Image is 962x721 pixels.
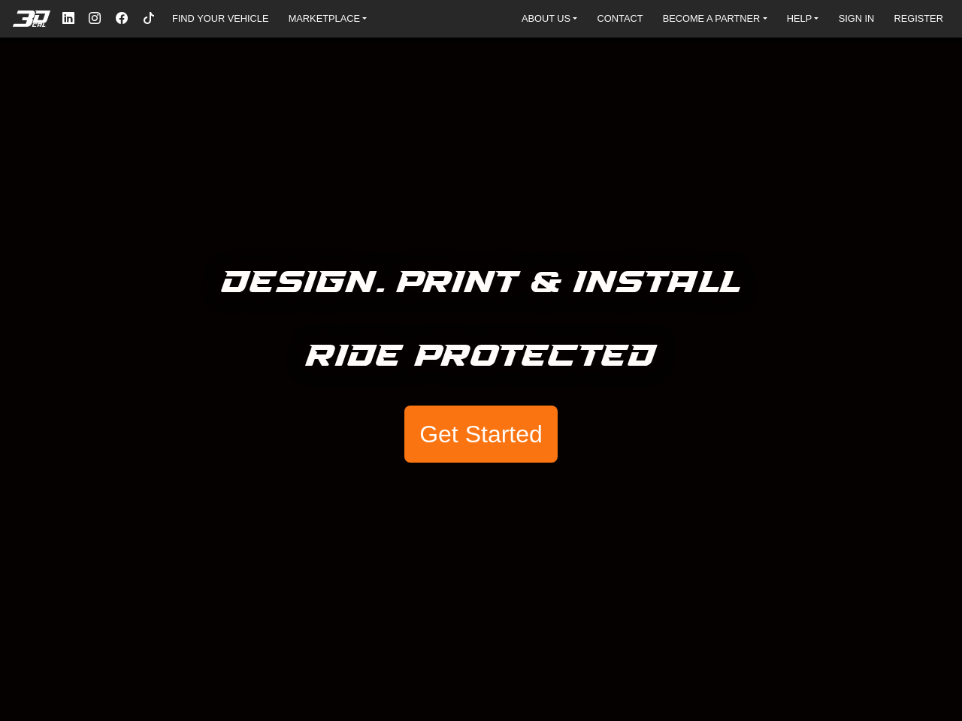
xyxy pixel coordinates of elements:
a: BECOME A PARTNER [657,8,773,29]
h5: Design. Print & Install [222,258,741,308]
a: REGISTER [888,8,948,29]
a: FIND YOUR VEHICLE [166,8,274,29]
h5: Ride Protected [306,332,657,382]
a: HELP [781,8,825,29]
a: MARKETPLACE [283,8,374,29]
a: ABOUT US [516,8,583,29]
button: Get Started [404,406,558,463]
a: SIGN IN [833,8,881,29]
a: CONTACT [591,8,649,29]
